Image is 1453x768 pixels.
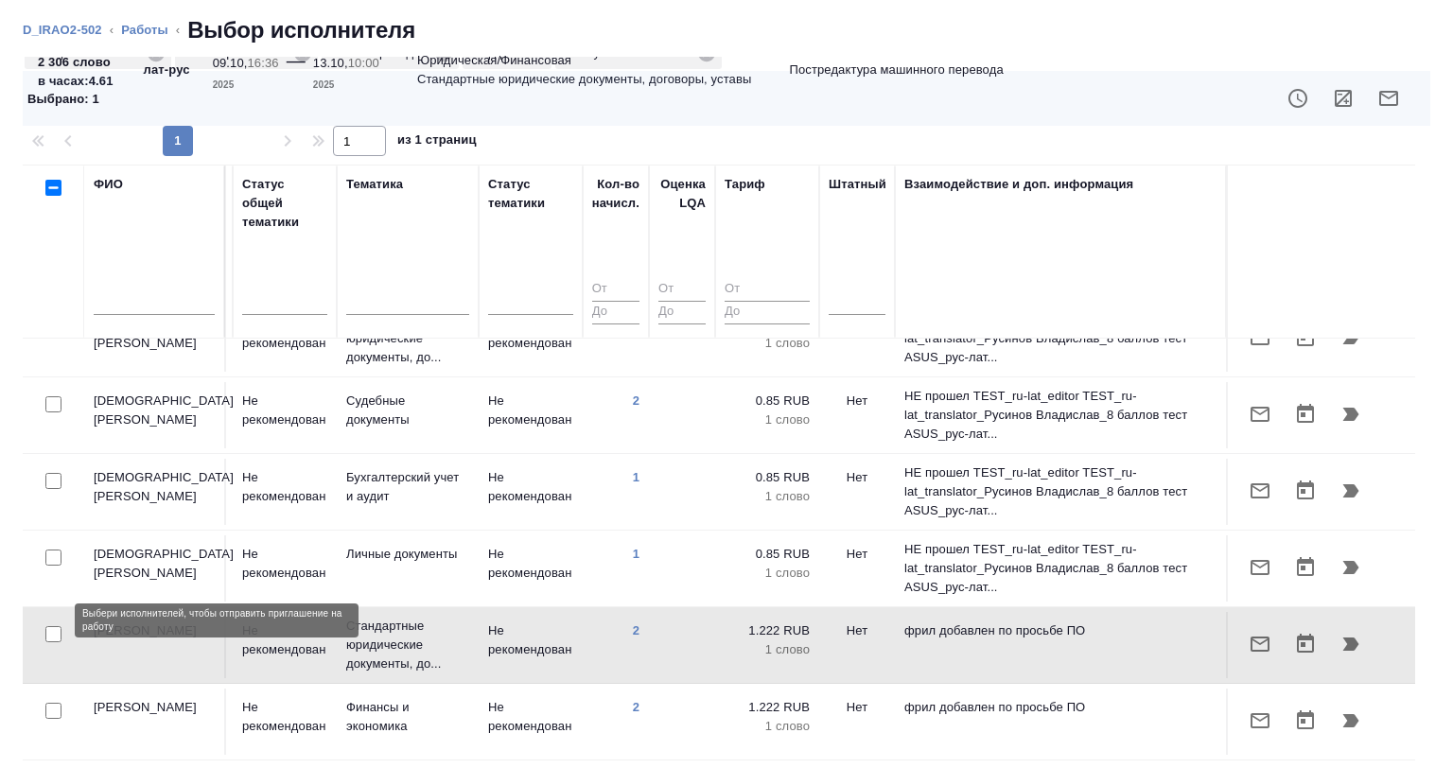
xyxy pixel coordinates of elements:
[346,392,469,429] p: Судебные документы
[725,392,810,410] p: 0.85 RUB
[233,382,337,448] td: Не рекомендован
[725,334,810,353] p: 1 слово
[633,470,639,484] a: 1
[27,92,99,106] span: Выбрано : 1
[45,550,61,566] input: Выбери исполнителей, чтобы отправить приглашение на работу
[346,617,469,673] p: Стандартные юридические документы, до...
[1328,698,1374,743] button: Продолжить
[121,23,168,37] a: Работы
[592,175,639,213] div: Кол-во начисл.
[397,129,477,156] span: из 1 страниц
[248,56,279,70] p: 16:36
[1283,468,1328,514] button: Открыть календарь загрузки
[287,45,306,95] div: —
[346,698,469,736] p: Финансы и экономика
[658,278,706,302] input: От
[658,301,706,324] input: До
[84,535,226,602] td: [DEMOGRAPHIC_DATA][PERSON_NAME]
[1328,545,1374,590] button: Продолжить
[904,463,1217,520] p: НЕ прошел TEST_ru-lat_editor TEST_ru-lat_translator_Русинов Владислав_8 баллов тест ASUS_рус-лат...
[417,51,571,70] p: Юридическая/Финансовая
[829,175,886,194] div: Штатный
[45,703,61,719] input: Выбери исполнителей, чтобы отправить приглашение на работу
[84,382,226,448] td: [DEMOGRAPHIC_DATA][PERSON_NAME]
[633,547,639,561] a: 1
[348,56,379,70] p: 10:00
[819,612,895,678] td: Нет
[94,175,123,194] div: ФИО
[725,717,810,736] p: 1 слово
[819,689,895,755] td: Нет
[1366,76,1411,121] button: Отправить предложение о работе
[84,689,226,755] td: [PERSON_NAME]
[84,612,226,678] td: [PERSON_NAME]
[725,545,810,564] p: 0.85 RUB
[233,612,337,678] td: Не рекомендован
[213,56,248,70] p: 09.10,
[479,382,583,448] td: Не рекомендован
[633,700,639,714] a: 2
[725,410,810,429] p: 1 слово
[23,23,102,37] a: D_IRAO2-502
[23,15,1430,45] nav: breadcrumb
[233,459,337,525] td: Не рекомендован
[819,382,895,448] td: Нет
[725,468,810,487] p: 0.85 RUB
[233,535,337,602] td: Не рекомендован
[1283,545,1328,590] button: Открыть календарь загрузки
[658,175,706,213] div: Оценка LQA
[592,301,639,324] input: До
[725,278,810,302] input: От
[84,459,226,525] td: [DEMOGRAPHIC_DATA][PERSON_NAME]
[176,21,180,40] li: ‹
[1237,468,1283,514] button: Отправить предложение о работе
[479,459,583,525] td: Не рекомендован
[725,621,810,640] p: 1.222 RUB
[819,459,895,525] td: Нет
[1237,698,1283,743] button: Отправить предложение о работе
[633,393,639,408] a: 2
[1237,545,1283,590] button: Отправить предложение о работе
[479,535,583,602] td: Не рекомендован
[242,175,327,232] div: Статус общей тематики
[346,545,469,564] p: Личные документы
[38,53,114,72] p: 2 306 слово
[789,61,1003,79] p: Постредактура машинного перевода
[479,689,583,755] td: Не рекомендован
[1328,621,1374,667] button: Продолжить
[819,535,895,602] td: Нет
[725,564,810,583] p: 1 слово
[725,640,810,659] p: 1 слово
[904,540,1217,597] p: НЕ прошел TEST_ru-lat_editor TEST_ru-lat_translator_Русинов Владислав_8 баллов тест ASUS_рус-лат...
[725,175,765,194] div: Тариф
[479,612,583,678] td: Не рекомендован
[904,621,1217,640] p: фрил добавлен по просьбе ПО
[725,301,810,324] input: До
[1283,392,1328,437] button: Открыть календарь загрузки
[346,468,469,506] p: Бухгалтерский учет и аудит
[1237,621,1283,667] button: Отправить предложение о работе
[233,689,337,755] td: Не рекомендован
[1283,621,1328,667] button: Открыть календарь загрузки
[488,175,573,213] div: Статус тематики
[45,396,61,412] input: Выбери исполнителей, чтобы отправить приглашение на работу
[1283,698,1328,743] button: Открыть календарь загрузки
[904,698,1217,717] p: фрил добавлен по просьбе ПО
[592,278,639,302] input: От
[1321,76,1366,121] button: Рассчитать маржинальность заказа
[1237,392,1283,437] button: Отправить предложение о работе
[313,56,348,70] p: 13.10,
[187,15,415,45] h2: Выбор исполнителя
[1328,392,1374,437] button: Продолжить
[346,175,403,194] div: Тематика
[725,698,810,717] p: 1.222 RUB
[725,487,810,506] p: 1 слово
[633,623,639,637] a: 2
[45,473,61,489] input: Выбери исполнителей, чтобы отправить приглашение на работу
[1328,468,1374,514] button: Продолжить
[904,175,1133,194] div: Взаимодействие и доп. информация
[110,21,114,40] li: ‹
[1275,76,1321,121] button: Показать доступность исполнителя
[904,387,1217,444] p: НЕ прошел TEST_ru-lat_editor TEST_ru-lat_translator_Русинов Владислав_8 баллов тест ASUS_рус-лат...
